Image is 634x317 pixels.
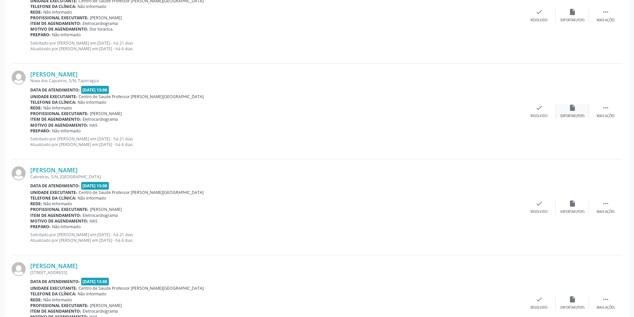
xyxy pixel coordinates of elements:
[30,195,76,201] b: Telefone da clínica:
[30,183,80,189] b: Data de atendimento:
[83,21,118,26] span: Eletrocardiograma
[30,218,88,224] b: Motivo de agendamento:
[602,296,609,303] i: 
[535,8,543,16] i: check
[602,8,609,16] i: 
[30,4,76,9] b: Telefone da clínica:
[43,105,72,111] span: Não informado
[602,104,609,111] i: 
[30,297,42,303] b: Rede:
[30,71,78,78] a: [PERSON_NAME]
[30,99,76,105] b: Telefone da clínica:
[30,40,523,52] p: Solicitado por [PERSON_NAME] em [DATE] - há 21 dias Atualizado por [PERSON_NAME] em [DATE] - há 6...
[30,232,523,243] p: Solicitado por [PERSON_NAME] em [DATE] - há 21 dias Atualizado por [PERSON_NAME] em [DATE] - há 6...
[30,224,51,230] b: Preparo:
[43,9,72,15] span: Não informado
[79,190,204,195] span: Centro de Saude Professor [PERSON_NAME][GEOGRAPHIC_DATA]
[30,9,42,15] b: Rede:
[535,296,543,303] i: check
[90,303,122,308] span: [PERSON_NAME]
[30,213,81,218] b: Item de agendamento:
[83,116,118,122] span: Eletrocardiograma
[43,297,72,303] span: Não informado
[569,104,576,111] i: insert_drive_file
[52,32,81,38] span: Não informado
[30,122,88,128] b: Motivo de agendamento:
[90,26,113,32] span: Dor torácica.
[78,195,106,201] span: Não informado
[597,114,615,118] div: Mais ações
[30,270,523,275] div: [STREET_ADDRESS]
[12,262,26,276] img: img
[52,224,81,230] span: Não informado
[78,291,106,297] span: Não informado
[560,18,584,23] div: Exportar (PDF)
[83,213,118,218] span: Eletrocardiograma
[30,26,88,32] b: Motivo de agendamento:
[43,201,72,207] span: Não informado
[30,128,51,134] b: Preparo:
[81,278,109,285] span: [DATE] 13:00
[78,4,106,9] span: Não informado
[30,105,42,111] b: Rede:
[560,305,584,310] div: Exportar (PDF)
[90,15,122,21] span: [PERSON_NAME]
[602,200,609,207] i: 
[30,308,81,314] b: Item de agendamento:
[530,210,547,214] div: Resolvido
[30,174,523,180] div: Cabreiras, S/N, [GEOGRAPHIC_DATA]
[30,279,80,284] b: Data de atendimento:
[569,8,576,16] i: insert_drive_file
[560,210,584,214] div: Exportar (PDF)
[30,166,78,174] a: [PERSON_NAME]
[30,15,89,21] b: Profissional executante:
[597,210,615,214] div: Mais ações
[30,87,80,93] b: Data de atendimento:
[30,190,77,195] b: Unidade executante:
[30,136,523,147] p: Solicitado por [PERSON_NAME] em [DATE] - há 21 dias Atualizado por [PERSON_NAME] em [DATE] - há 6...
[30,78,523,83] div: Nova dos Cajueiros, S/N, Taperagua
[569,296,576,303] i: insert_drive_file
[30,303,89,308] b: Profissional executante:
[12,166,26,180] img: img
[530,18,547,23] div: Resolvido
[90,218,98,224] span: HAS
[90,122,98,128] span: HAS
[30,94,77,99] b: Unidade executante:
[79,285,204,291] span: Centro de Saude Professor [PERSON_NAME][GEOGRAPHIC_DATA]
[30,285,77,291] b: Unidade executante:
[78,99,106,105] span: Não informado
[30,201,42,207] b: Rede:
[83,308,118,314] span: Eletrocardiograma
[90,207,122,212] span: [PERSON_NAME]
[81,182,109,190] span: [DATE] 13:00
[30,32,51,38] b: Preparo:
[597,305,615,310] div: Mais ações
[30,111,89,116] b: Profissional executante:
[30,291,76,297] b: Telefone da clínica:
[560,114,584,118] div: Exportar (PDF)
[90,111,122,116] span: [PERSON_NAME]
[30,262,78,269] a: [PERSON_NAME]
[12,71,26,84] img: img
[30,207,89,212] b: Profissional executante:
[535,200,543,207] i: check
[52,128,81,134] span: Não informado
[597,18,615,23] div: Mais ações
[79,94,204,99] span: Centro de Saude Professor [PERSON_NAME][GEOGRAPHIC_DATA]
[530,305,547,310] div: Resolvido
[535,104,543,111] i: check
[30,116,81,122] b: Item de agendamento:
[569,200,576,207] i: insert_drive_file
[81,86,109,93] span: [DATE] 13:00
[530,114,547,118] div: Resolvido
[30,21,81,26] b: Item de agendamento:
